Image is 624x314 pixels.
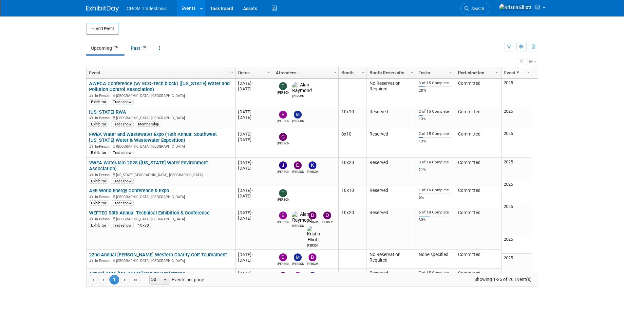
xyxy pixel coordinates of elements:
[419,217,452,222] div: 33%
[89,270,185,276] a: Annual DBIA [US_STATE] Region Conference
[86,6,119,12] img: ExhibitDay
[501,235,531,254] td: 2025
[279,111,287,119] img: Branden Peterson
[89,160,208,172] a: VWEA WaterJam 2025 ([US_STATE] Water Environment Association)
[89,258,232,263] div: [GEOGRAPHIC_DATA], [GEOGRAPHIC_DATA]
[294,253,302,261] img: Myers Carpenter
[279,272,287,280] img: Cameron Kenyon
[307,243,318,248] div: Kristin Elliott
[89,217,93,220] img: In-Person Event
[455,79,501,107] td: Committed
[89,188,169,194] a: AEE World Energy Conference & Expo
[123,277,128,283] span: Go to the next page
[367,186,416,208] td: Reserved
[501,107,531,129] td: 2025
[95,259,112,263] span: In-Person
[98,275,108,285] a: Go to the previous page
[455,158,501,186] td: Committed
[292,212,312,223] img: Alan Raymond
[338,129,367,158] td: 8x10
[88,275,98,285] a: Go to the first page
[238,109,270,115] div: [DATE]
[277,169,289,174] div: Josh Homes
[89,94,93,97] img: In-Person Event
[238,81,270,86] div: [DATE]
[267,70,272,75] span: Column Settings
[367,107,416,129] td: Reserved
[277,141,289,146] div: Cameron Kenyon
[369,67,411,78] a: Booth Reservation Status
[89,216,232,222] div: [GEOGRAPHIC_DATA], [GEOGRAPHIC_DATA]
[111,178,134,184] div: Tradeshow
[279,133,287,141] img: Cameron Kenyon
[419,88,452,93] div: 20%
[419,117,452,121] div: 13%
[455,107,501,129] td: Committed
[238,210,270,215] div: [DATE]
[238,215,270,221] div: [DATE]
[323,212,331,219] img: Daniel Austria
[332,70,337,75] span: Column Settings
[307,261,318,266] div: Blake Roberts
[111,99,134,104] div: Tradeshow
[252,188,253,193] span: -
[228,67,235,77] a: Column Settings
[419,188,452,193] div: 1 of 16 Complete
[277,219,289,224] div: Bobby Oyenarte
[419,67,451,78] a: Tasks
[501,129,531,158] td: 2025
[89,116,93,119] img: In-Person Event
[266,67,273,77] a: Column Settings
[111,150,134,155] div: Tradeshow
[89,115,232,120] div: [GEOGRAPHIC_DATA], [GEOGRAPHIC_DATA]
[89,210,210,216] a: WEFTEC 98th Annual Technical Exhibition & Conference
[419,252,452,258] div: None specified
[501,158,531,180] td: 2025
[501,254,531,276] td: 2025
[309,212,316,219] img: Daniel Haugland
[455,268,501,291] td: Committed
[252,252,253,257] span: -
[86,23,119,35] button: Add Event
[419,139,452,144] div: 13%
[89,173,93,176] img: In-Person Event
[141,45,148,50] span: 50
[238,67,269,78] a: Dates
[367,208,416,250] td: Reserved
[367,129,416,158] td: Reserved
[309,161,316,169] img: Kelly Lee
[309,253,316,261] img: Blake Roberts
[86,42,124,54] a: Upcoming26
[95,116,112,120] span: In-Person
[495,70,500,75] span: Column Settings
[95,173,112,177] span: In-Person
[279,212,287,219] img: Bobby Oyenarte
[499,4,532,11] img: Kristin Elliott
[277,90,289,95] div: Tod Green
[252,132,253,137] span: -
[292,261,304,266] div: Myers Carpenter
[409,70,415,75] span: Column Settings
[162,277,168,283] span: select
[322,219,333,224] div: Daniel Austria
[277,261,289,266] div: Branden Peterson
[458,67,497,78] a: Participation
[292,82,312,94] img: Alan Raymond
[294,272,302,280] img: Alexander Ciasca
[449,70,454,75] span: Column Settings
[360,70,366,75] span: Column Settings
[419,210,452,215] div: 6 of 18 Complete
[294,161,302,169] img: Daniel Austria
[141,275,211,285] span: Events per page
[524,67,531,77] a: Column Settings
[112,45,120,50] span: 26
[95,217,112,221] span: In-Person
[279,189,287,197] img: Tod Green
[307,219,318,224] div: Daniel Haugland
[419,270,452,275] div: 7 of 15 Complete
[89,81,230,93] a: AWPCA Conference (w/ ECO-Tech block) ([US_STATE] Water and Pollution Control Association)
[419,81,452,85] div: 3 of 15 Complete
[89,109,126,115] a: [US_STATE] RWA
[238,160,270,165] div: [DATE]
[252,210,253,215] span: -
